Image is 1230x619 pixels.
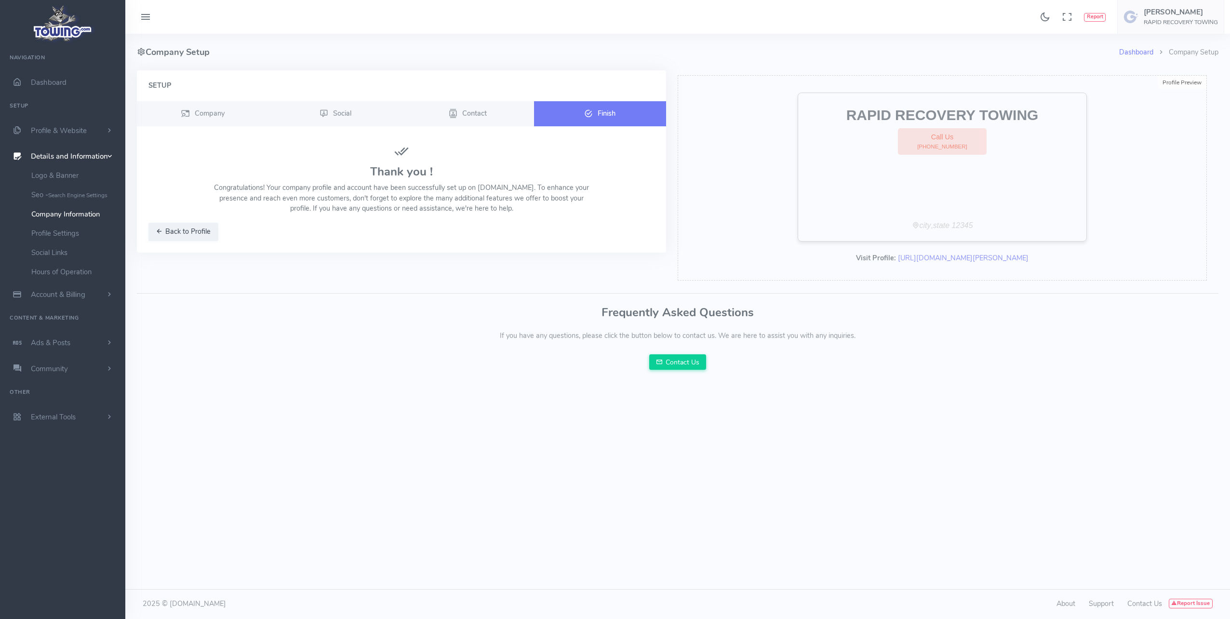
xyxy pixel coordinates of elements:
[31,290,85,299] span: Account & Billing
[48,191,107,199] small: Search Engine Settings
[137,306,1218,319] h3: Frequently Asked Questions
[649,354,706,370] a: Contact Us
[24,185,125,204] a: Seo -Search Engine Settings
[1089,599,1114,608] a: Support
[148,165,655,178] h3: Thank you !
[24,224,125,243] a: Profile Settings
[898,128,987,155] a: Call Us[PHONE_NUMBER]
[1123,9,1139,25] img: user-image
[31,338,70,348] span: Ads & Posts
[137,34,1119,70] h4: Company Setup
[31,152,108,161] span: Details and Information
[333,108,351,118] span: Social
[137,599,678,609] div: 2025 © [DOMAIN_NAME]
[1119,47,1153,57] a: Dashboard
[598,108,615,118] span: Finish
[951,221,973,229] i: 12345
[1084,13,1106,22] button: Report
[856,253,896,263] b: Visit Profile:
[24,166,125,185] a: Logo & Banner
[24,243,125,262] a: Social Links
[920,221,931,229] i: city
[195,108,225,118] span: Company
[898,253,1029,263] a: [URL][DOMAIN_NAME][PERSON_NAME]
[1056,599,1075,608] a: About
[808,220,1077,231] div: ,
[933,221,949,229] i: state
[31,126,87,135] span: Profile & Website
[31,78,67,87] span: Dashboard
[1144,8,1218,16] h5: [PERSON_NAME]
[148,223,218,241] button: Back to Profile
[808,108,1077,123] h2: RAPID RECOVERY TOWING
[1169,599,1213,608] button: Report Issue
[30,3,95,44] img: logo
[1127,599,1162,608] a: Contact Us
[1153,47,1218,58] li: Company Setup
[917,143,967,151] span: [PHONE_NUMBER]
[212,183,591,214] p: Congratulations! Your company profile and account have been successfully set up on [DOMAIN_NAME]....
[31,412,76,422] span: External Tools
[1144,19,1218,26] h6: RAPID RECOVERY TOWING
[137,331,1218,341] p: If you have any questions, please click the button below to contact us. We are here to assist you...
[462,108,487,118] span: Contact
[24,204,125,224] a: Company Information
[148,82,655,90] h4: Setup
[1158,76,1206,89] div: Profile Preview
[31,364,68,374] span: Community
[24,262,125,282] a: Hours of Operation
